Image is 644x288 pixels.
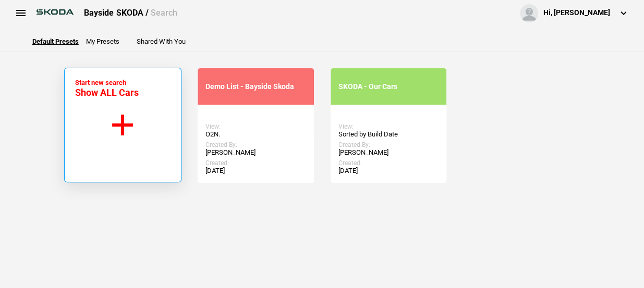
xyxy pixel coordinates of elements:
span: Search [150,8,177,18]
div: Bayside SKODA / [84,7,177,19]
div: SKODA - Our Cars [338,82,439,91]
button: Default Presets [32,38,79,45]
div: [DATE] [338,167,439,175]
div: View: [338,123,439,130]
div: Created By: [205,141,306,148]
div: [PERSON_NAME] [338,148,439,157]
div: [PERSON_NAME] [205,148,306,157]
div: O2N. [205,130,306,139]
div: Created: [338,159,439,167]
div: Start new search [75,79,139,98]
div: Created: [205,159,306,167]
div: Demo List - Bayside Skoda [205,82,306,91]
button: Start new search Show ALL Cars [64,68,181,182]
button: My Presets [86,38,119,45]
div: Sorted by Build Date [338,130,439,139]
div: [DATE] [205,167,306,175]
img: skoda.png [31,4,79,20]
span: Show ALL Cars [75,87,139,98]
div: Hi, [PERSON_NAME] [543,8,610,18]
button: Shared With You [137,38,186,45]
div: Created By: [338,141,439,148]
div: View: [205,123,306,130]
